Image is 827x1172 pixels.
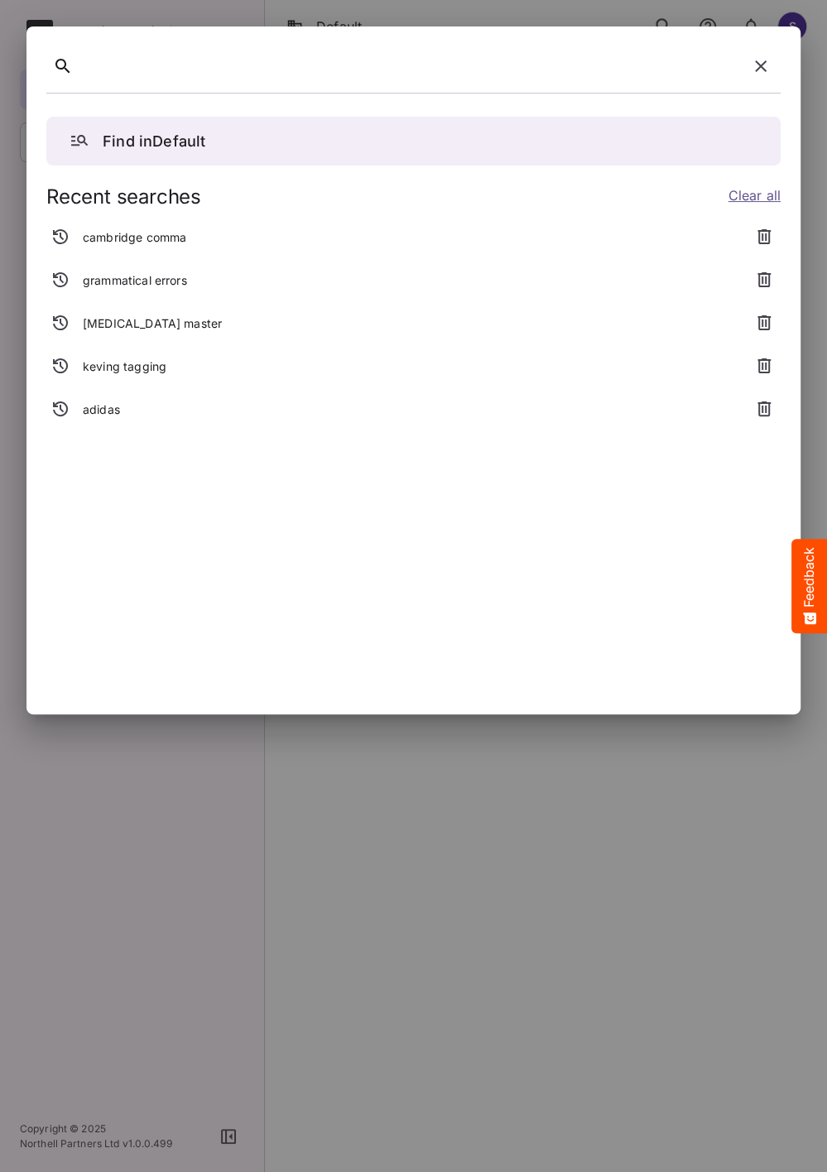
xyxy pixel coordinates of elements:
[83,401,120,418] p: adidas
[103,130,205,152] p: Find in Default
[46,117,781,166] button: Find inDefault
[46,185,201,209] h2: Recent searches
[83,315,222,332] p: [MEDICAL_DATA] master
[83,272,187,289] p: grammatical errors
[791,539,827,633] button: Feedback
[728,185,781,209] a: Clear all
[83,229,186,246] p: cambridge comma
[83,358,166,375] p: keving tagging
